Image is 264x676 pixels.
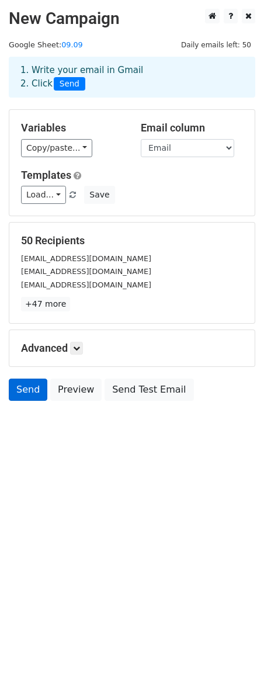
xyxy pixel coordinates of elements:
button: Save [84,186,114,204]
h5: Advanced [21,342,243,355]
span: Send [54,77,85,91]
a: +47 more [21,297,70,311]
small: [EMAIL_ADDRESS][DOMAIN_NAME] [21,254,151,263]
a: 09.09 [61,40,83,49]
a: Copy/paste... [21,139,92,157]
a: Daily emails left: 50 [177,40,255,49]
small: [EMAIL_ADDRESS][DOMAIN_NAME] [21,267,151,276]
span: Daily emails left: 50 [177,39,255,51]
div: 1. Write your email in Gmail 2. Click [12,64,252,91]
small: Google Sheet: [9,40,83,49]
a: Preview [50,379,102,401]
a: Send [9,379,47,401]
iframe: Chat Widget [206,620,264,676]
small: [EMAIL_ADDRESS][DOMAIN_NAME] [21,280,151,289]
h5: Email column [141,122,243,134]
a: Send Test Email [105,379,193,401]
a: Templates [21,169,71,181]
h5: 50 Recipients [21,234,243,247]
h2: New Campaign [9,9,255,29]
a: Load... [21,186,66,204]
h5: Variables [21,122,123,134]
div: Sohbet Aracı [206,620,264,676]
